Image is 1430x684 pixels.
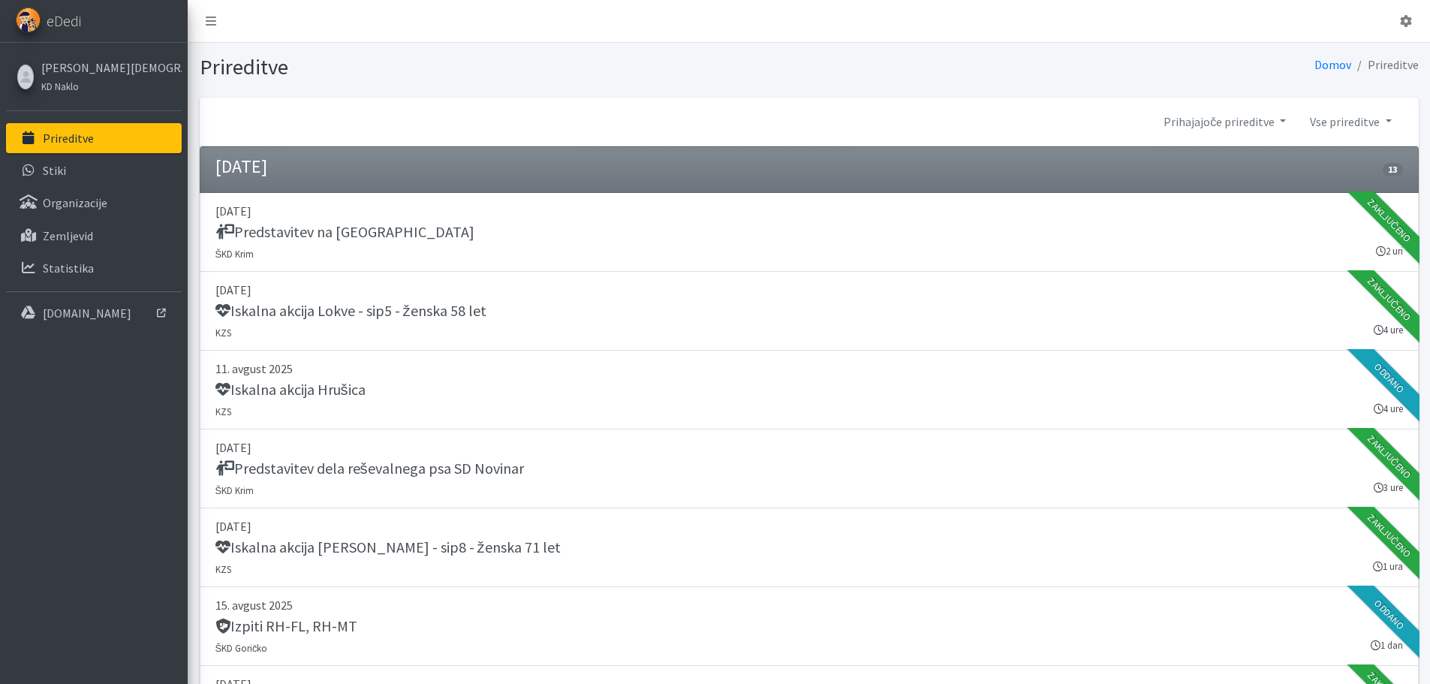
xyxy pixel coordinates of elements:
[41,77,178,95] a: KD Naklo
[200,429,1419,508] a: [DATE] Predstavitev dela reševalnega psa SD Novinar ŠKD Krim 3 ure Zaključeno
[43,228,93,243] p: Zemljevid
[215,642,268,654] small: ŠKD Goričko
[215,460,524,478] h5: Predstavitev dela reševalnega psa SD Novinar
[215,248,254,260] small: ŠKD Krim
[215,327,231,339] small: KZS
[215,617,357,635] h5: Izpiti RH-FL, RH-MT
[215,538,561,556] h5: Iskalna akcija [PERSON_NAME] - sip8 - ženska 71 let
[41,80,79,92] small: KD Naklo
[6,298,182,328] a: [DOMAIN_NAME]
[43,163,66,178] p: Stiki
[1351,54,1419,76] li: Prireditve
[200,587,1419,666] a: 15. avgust 2025 Izpiti RH-FL, RH-MT ŠKD Goričko 1 dan Oddano
[43,131,94,146] p: Prireditve
[215,202,1403,220] p: [DATE]
[43,306,131,321] p: [DOMAIN_NAME]
[215,281,1403,299] p: [DATE]
[200,193,1419,272] a: [DATE] Predstavitev na [GEOGRAPHIC_DATA] ŠKD Krim 2 uri Zaključeno
[215,302,486,320] h5: Iskalna akcija Lokve - sip5 - ženska 58 let
[1314,57,1351,72] a: Domov
[215,156,267,178] h4: [DATE]
[215,596,1403,614] p: 15. avgust 2025
[215,405,231,417] small: KZS
[200,508,1419,587] a: [DATE] Iskalna akcija [PERSON_NAME] - sip8 - ženska 71 let KZS 1 ura Zaključeno
[43,195,107,210] p: Organizacije
[1152,107,1298,137] a: Prihajajoče prireditve
[41,59,178,77] a: [PERSON_NAME][DEMOGRAPHIC_DATA]
[215,438,1403,457] p: [DATE]
[215,484,254,496] small: ŠKD Krim
[16,8,41,32] img: eDedi
[215,223,474,241] h5: Predstavitev na [GEOGRAPHIC_DATA]
[1383,163,1402,176] span: 13
[215,563,231,575] small: KZS
[215,381,366,399] h5: Iskalna akcija Hrušica
[200,272,1419,351] a: [DATE] Iskalna akcija Lokve - sip5 - ženska 58 let KZS 4 ure Zaključeno
[215,360,1403,378] p: 11. avgust 2025
[200,54,804,80] h1: Prireditve
[200,351,1419,429] a: 11. avgust 2025 Iskalna akcija Hrušica KZS 4 ure Oddano
[47,10,81,32] span: eDedi
[43,261,94,276] p: Statistika
[1298,107,1403,137] a: Vse prireditve
[6,123,182,153] a: Prireditve
[6,188,182,218] a: Organizacije
[6,253,182,283] a: Statistika
[6,155,182,185] a: Stiki
[215,517,1403,535] p: [DATE]
[6,221,182,251] a: Zemljevid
